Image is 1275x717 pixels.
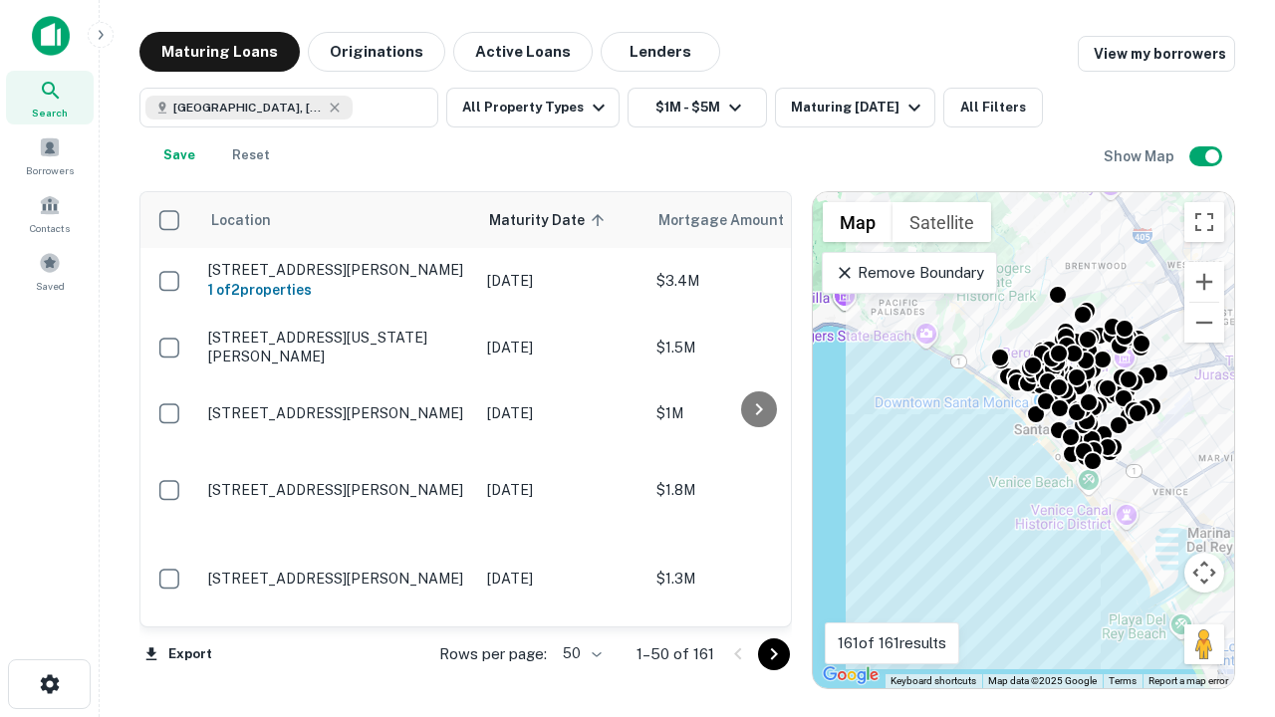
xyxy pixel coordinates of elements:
button: Lenders [601,32,720,72]
p: $1.3M [656,568,856,590]
button: $1M - $5M [628,88,767,127]
p: 1–50 of 161 [637,642,714,666]
a: View my borrowers [1078,36,1235,72]
iframe: Chat Widget [1175,558,1275,653]
button: Maturing Loans [139,32,300,72]
p: [STREET_ADDRESS][US_STATE][PERSON_NAME] [208,329,467,364]
p: [DATE] [487,337,637,358]
button: Export [139,639,217,669]
button: Show satellite imagery [892,202,991,242]
h6: Show Map [1104,145,1177,167]
button: Save your search to get updates of matches that match your search criteria. [147,135,211,175]
a: Terms (opens in new tab) [1109,675,1137,686]
p: [DATE] [487,479,637,501]
button: Reset [219,135,283,175]
button: All Filters [943,88,1043,127]
button: Keyboard shortcuts [891,674,976,688]
button: Zoom out [1184,303,1224,343]
p: $3.4M [656,270,856,292]
p: $1.8M [656,479,856,501]
div: 50 [555,639,605,668]
p: [STREET_ADDRESS][PERSON_NAME] [208,261,467,279]
span: Maturity Date [489,208,611,232]
button: Originations [308,32,445,72]
button: Zoom in [1184,262,1224,302]
a: Open this area in Google Maps (opens a new window) [818,662,884,688]
h6: 1 of 2 properties [208,279,467,301]
span: Saved [36,278,65,294]
img: capitalize-icon.png [32,16,70,56]
span: [GEOGRAPHIC_DATA], [GEOGRAPHIC_DATA], [GEOGRAPHIC_DATA] [173,99,323,117]
p: $1M [656,402,856,424]
th: Location [198,192,477,248]
th: Mortgage Amount [646,192,866,248]
p: [DATE] [487,402,637,424]
p: Rows per page: [439,642,547,666]
p: [DATE] [487,568,637,590]
p: [STREET_ADDRESS][PERSON_NAME] [208,404,467,422]
img: Google [818,662,884,688]
button: Active Loans [453,32,593,72]
a: Search [6,71,94,124]
button: All Property Types [446,88,620,127]
span: Contacts [30,220,70,236]
span: Mortgage Amount [658,208,810,232]
button: Toggle fullscreen view [1184,202,1224,242]
span: Map data ©2025 Google [988,675,1097,686]
a: Contacts [6,186,94,240]
p: Remove Boundary [835,261,983,285]
th: Maturity Date [477,192,646,248]
a: Report a map error [1148,675,1228,686]
p: 161 of 161 results [838,631,946,655]
p: [DATE] [487,270,637,292]
div: Maturing [DATE] [791,96,926,119]
button: Show street map [823,202,892,242]
div: 0 0 [813,192,1234,688]
p: [STREET_ADDRESS][PERSON_NAME] [208,481,467,499]
span: Borrowers [26,162,74,178]
a: Saved [6,244,94,298]
button: Go to next page [758,638,790,670]
button: Map camera controls [1184,553,1224,593]
p: [STREET_ADDRESS][PERSON_NAME] [208,570,467,588]
button: Maturing [DATE] [775,88,935,127]
p: $1.5M [656,337,856,358]
span: Search [32,105,68,120]
a: Borrowers [6,128,94,182]
span: Location [210,208,271,232]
